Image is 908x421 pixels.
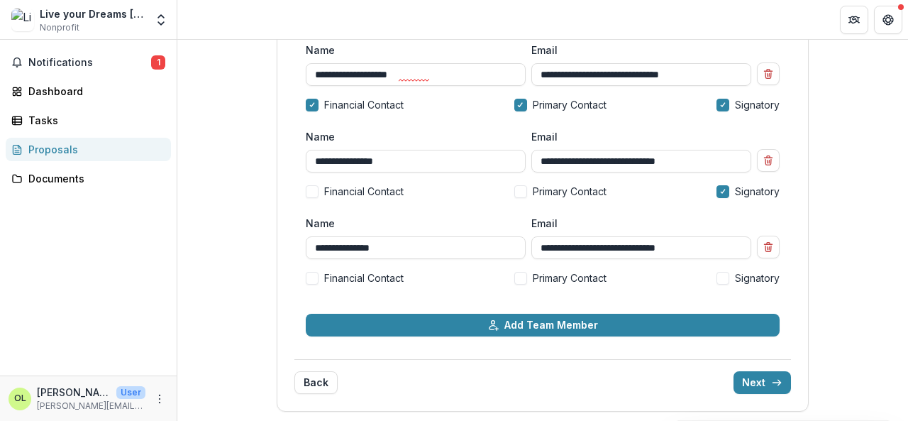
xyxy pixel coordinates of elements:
label: Name [306,43,517,58]
span: 1 [151,55,165,70]
p: [PERSON_NAME][EMAIL_ADDRESS][DOMAIN_NAME] [37,400,145,412]
span: Signatory [735,270,780,285]
button: Remove team member [757,62,780,85]
span: Primary Contact [533,270,607,285]
button: More [151,390,168,408]
button: Remove team member [757,236,780,258]
button: Partners [840,6,868,34]
div: Live your Dreams [GEOGRAPHIC_DATA] [40,6,145,21]
label: Name [306,216,517,231]
p: [PERSON_NAME] [37,385,111,400]
div: Olayinka Layi-Adeite [14,394,26,403]
div: Proposals [28,142,160,157]
label: Name [306,129,517,144]
a: Documents [6,167,171,190]
span: Signatory [735,184,780,199]
span: Primary Contact [533,184,607,199]
span: Financial Contact [324,184,404,199]
a: Proposals [6,138,171,161]
span: Nonprofit [40,21,79,34]
span: Financial Contact [324,97,404,112]
span: Notifications [28,57,151,69]
button: Open entity switcher [151,6,171,34]
button: Remove team member [757,149,780,172]
label: Email [531,216,743,231]
a: Dashboard [6,80,171,103]
span: Financial Contact [324,270,404,285]
button: Notifications1 [6,51,171,74]
button: Next [733,371,791,394]
label: Email [531,129,743,144]
span: Signatory [735,97,780,112]
div: Documents [28,171,160,186]
button: Back [294,371,338,394]
div: Tasks [28,113,160,128]
span: Primary Contact [533,97,607,112]
button: Get Help [874,6,902,34]
button: Add Team Member [306,314,780,337]
div: Dashboard [28,84,160,99]
img: Live your Dreams Africa [11,9,34,31]
a: Tasks [6,109,171,132]
label: Email [531,43,743,58]
p: User [116,386,145,399]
